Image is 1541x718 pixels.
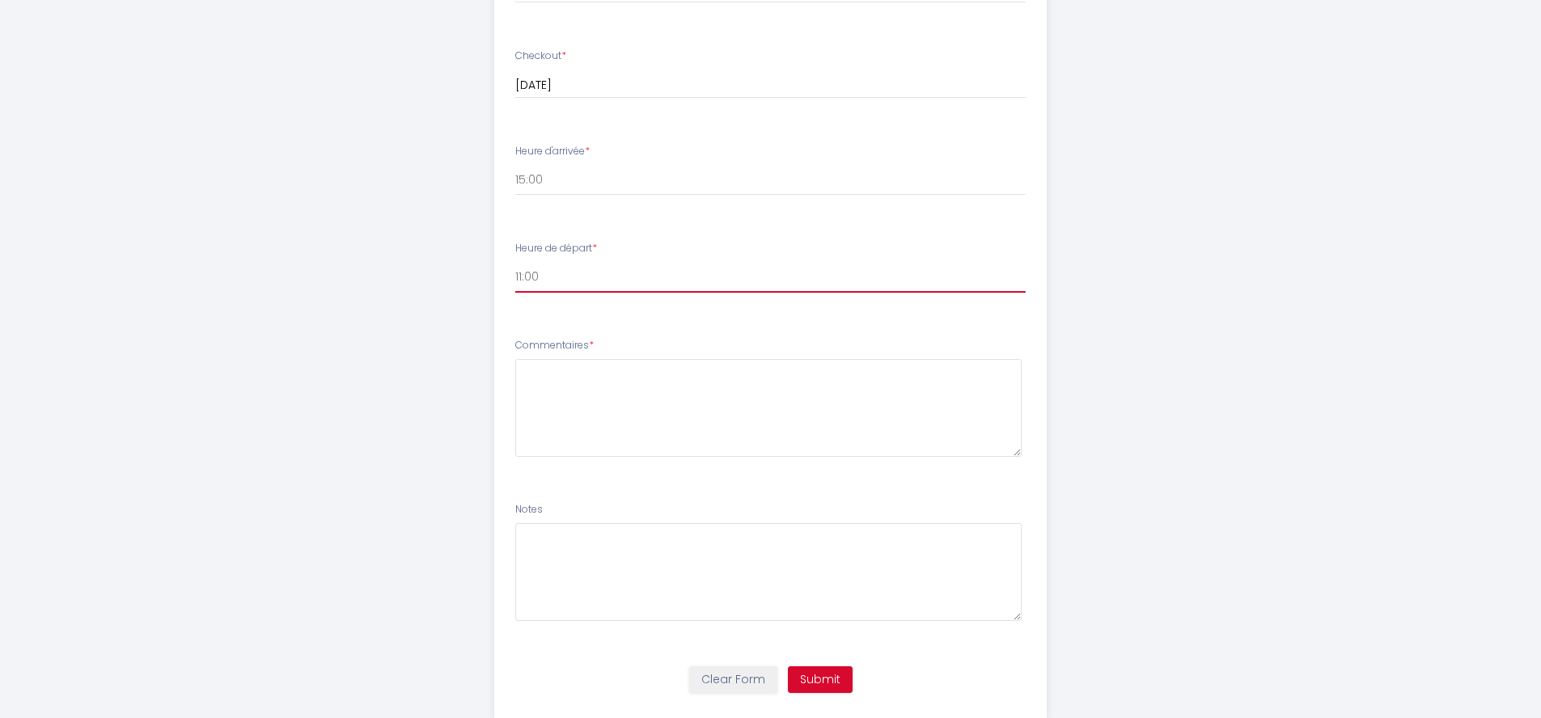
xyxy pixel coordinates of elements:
[689,666,777,694] button: Clear Form
[788,666,853,694] button: Submit
[515,49,566,64] label: Checkout
[515,502,543,517] label: Notes
[515,241,597,256] label: Heure de départ
[515,144,590,159] label: Heure d'arrivée
[515,338,594,353] label: Commentaires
